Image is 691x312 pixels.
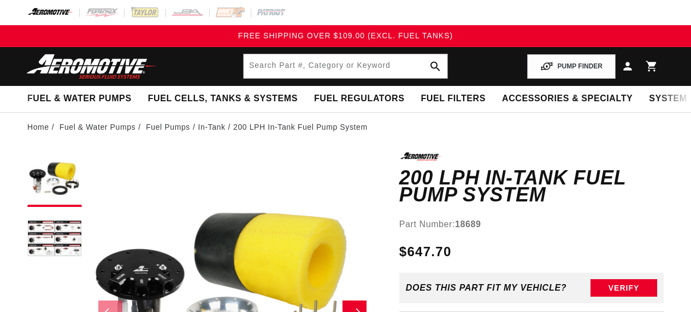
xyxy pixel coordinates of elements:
button: PUMP FINDER [527,54,616,79]
div: Part Number: [399,217,664,232]
summary: Fuel & Water Pumps [19,86,140,112]
span: Fuel Filters [421,93,486,105]
img: Aeromotive [23,54,160,79]
span: Fuel & Water Pumps [27,93,132,105]
li: In-Tank [198,121,233,133]
button: Load image 2 in gallery view [27,212,82,267]
summary: Fuel Regulators [306,86,412,112]
div: Does This part fit My vehicle? [406,283,567,293]
span: $647.70 [399,242,452,262]
span: FREE SHIPPING OVER $109.00 (EXCL. FUEL TANKS) [238,31,453,40]
a: Fuel Pumps [146,121,190,133]
nav: breadcrumbs [27,121,664,133]
li: 200 LPH In-Tank Fuel Pump System [233,121,368,133]
h1: 200 LPH In-Tank Fuel Pump System [399,169,664,204]
summary: Accessories & Specialty [494,86,641,112]
span: Fuel Regulators [314,93,404,105]
button: search button [423,54,447,78]
a: Home [27,121,49,133]
input: Search by Part Number, Category or Keyword [244,54,447,78]
button: Load image 1 in gallery view [27,152,82,207]
strong: 18689 [455,219,481,229]
a: Fuel & Water Pumps [60,121,135,133]
span: Accessories & Specialty [502,93,633,105]
summary: Fuel Cells, Tanks & Systems [140,86,306,112]
summary: Fuel Filters [412,86,494,112]
span: Fuel Cells, Tanks & Systems [148,93,298,105]
button: Verify [590,279,657,297]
